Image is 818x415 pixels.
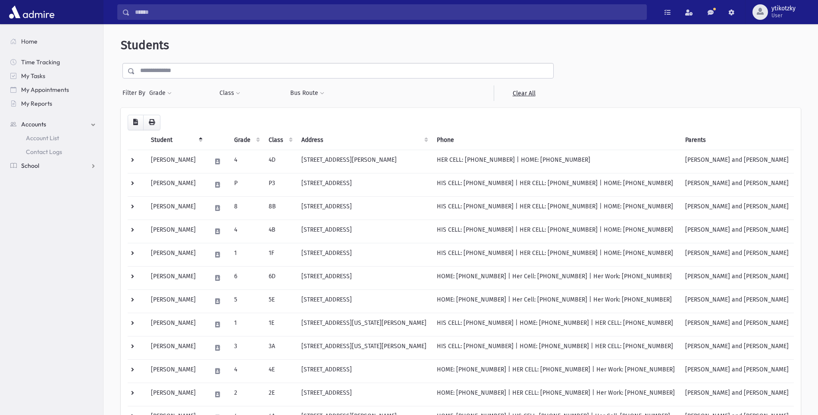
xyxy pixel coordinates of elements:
td: [STREET_ADDRESS] [296,173,432,196]
td: HOME: [PHONE_NUMBER] | Her Cell: [PHONE_NUMBER] | Her Work: [PHONE_NUMBER] [432,266,680,289]
td: 8 [229,196,263,220]
button: Class [219,85,241,101]
td: HIS CELL: [PHONE_NUMBER] | HER CELL: [PHONE_NUMBER] | HOME: [PHONE_NUMBER] [432,220,680,243]
a: My Appointments [3,83,103,97]
a: Time Tracking [3,55,103,69]
td: [STREET_ADDRESS][US_STATE][PERSON_NAME] [296,336,432,359]
th: Grade: activate to sort column ascending [229,130,263,150]
td: [STREET_ADDRESS][US_STATE][PERSON_NAME] [296,313,432,336]
td: 4B [263,220,296,243]
td: 1E [263,313,296,336]
span: Home [21,38,38,45]
th: Class: activate to sort column ascending [263,130,296,150]
span: My Appointments [21,86,69,94]
td: [PERSON_NAME] and [PERSON_NAME] [680,359,794,383]
td: 6 [229,266,263,289]
td: [PERSON_NAME] and [PERSON_NAME] [680,150,794,173]
td: [PERSON_NAME] [146,359,206,383]
td: P [229,173,263,196]
td: [STREET_ADDRESS] [296,266,432,289]
span: Account List [26,134,59,142]
span: Students [121,38,169,52]
td: [PERSON_NAME] [146,220,206,243]
td: [PERSON_NAME] [146,383,206,406]
td: [PERSON_NAME] and [PERSON_NAME] [680,289,794,313]
a: Clear All [494,85,554,101]
td: 2E [263,383,296,406]
td: [PERSON_NAME] [146,336,206,359]
td: [STREET_ADDRESS] [296,289,432,313]
td: [PERSON_NAME] and [PERSON_NAME] [680,266,794,289]
span: My Reports [21,100,52,107]
span: School [21,162,39,170]
td: [PERSON_NAME] and [PERSON_NAME] [680,243,794,266]
span: Contact Logs [26,148,62,156]
a: Accounts [3,117,103,131]
td: [PERSON_NAME] and [PERSON_NAME] [680,313,794,336]
td: [PERSON_NAME] and [PERSON_NAME] [680,336,794,359]
td: [PERSON_NAME] [146,243,206,266]
th: Address: activate to sort column ascending [296,130,432,150]
span: Time Tracking [21,58,60,66]
td: 5E [263,289,296,313]
td: 1 [229,243,263,266]
td: HIS CELL: [PHONE_NUMBER] | HOME: [PHONE_NUMBER] | HER CELL: [PHONE_NUMBER] [432,336,680,359]
td: 3A [263,336,296,359]
td: [PERSON_NAME] and [PERSON_NAME] [680,173,794,196]
span: Accounts [21,120,46,128]
td: HER CELL: [PHONE_NUMBER] | HOME: [PHONE_NUMBER] [432,150,680,173]
td: 4D [263,150,296,173]
td: 4 [229,150,263,173]
td: HIS CELL: [PHONE_NUMBER] | HOME: [PHONE_NUMBER] | HER CELL: [PHONE_NUMBER] [432,313,680,336]
td: 4E [263,359,296,383]
button: CSV [128,115,144,130]
th: Parents [680,130,794,150]
td: 1 [229,313,263,336]
a: My Tasks [3,69,103,83]
button: Grade [149,85,172,101]
td: [PERSON_NAME] [146,173,206,196]
a: Account List [3,131,103,145]
th: Student: activate to sort column descending [146,130,206,150]
th: Phone [432,130,680,150]
td: 2 [229,383,263,406]
td: [PERSON_NAME] and [PERSON_NAME] [680,196,794,220]
span: My Tasks [21,72,45,80]
td: P3 [263,173,296,196]
td: 4 [229,359,263,383]
td: 6D [263,266,296,289]
a: Contact Logs [3,145,103,159]
td: 8B [263,196,296,220]
td: 3 [229,336,263,359]
td: [STREET_ADDRESS] [296,383,432,406]
span: ytikotzky [771,5,796,12]
span: User [771,12,796,19]
td: HOME: [PHONE_NUMBER] | Her Cell: [PHONE_NUMBER] | Her Work: [PHONE_NUMBER] [432,289,680,313]
td: HIS CELL: [PHONE_NUMBER] | HER CELL: [PHONE_NUMBER] | HOME: [PHONE_NUMBER] [432,173,680,196]
td: [STREET_ADDRESS] [296,359,432,383]
a: Home [3,35,103,48]
a: School [3,159,103,173]
button: Bus Route [290,85,325,101]
td: [PERSON_NAME] [146,289,206,313]
td: 5 [229,289,263,313]
td: 1F [263,243,296,266]
span: Filter By [122,88,149,97]
a: My Reports [3,97,103,110]
td: [STREET_ADDRESS] [296,196,432,220]
td: 4 [229,220,263,243]
td: [PERSON_NAME] [146,150,206,173]
td: HOME: [PHONE_NUMBER] | HER CELL: [PHONE_NUMBER] | Her Work: [PHONE_NUMBER] [432,383,680,406]
td: HOME: [PHONE_NUMBER] | HER CELL: [PHONE_NUMBER] | Her Work: [PHONE_NUMBER] [432,359,680,383]
td: [STREET_ADDRESS][PERSON_NAME] [296,150,432,173]
td: [PERSON_NAME] [146,196,206,220]
img: AdmirePro [7,3,56,21]
td: [PERSON_NAME] [146,266,206,289]
td: [PERSON_NAME] [146,313,206,336]
td: [PERSON_NAME] and [PERSON_NAME] [680,220,794,243]
td: HIS CELL: [PHONE_NUMBER] | HER CELL: [PHONE_NUMBER] | HOME: [PHONE_NUMBER] [432,196,680,220]
input: Search [130,4,646,20]
td: [STREET_ADDRESS] [296,243,432,266]
button: Print [143,115,160,130]
td: HIS CELL: [PHONE_NUMBER] | HER CELL: [PHONE_NUMBER] | HOME: [PHONE_NUMBER] [432,243,680,266]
